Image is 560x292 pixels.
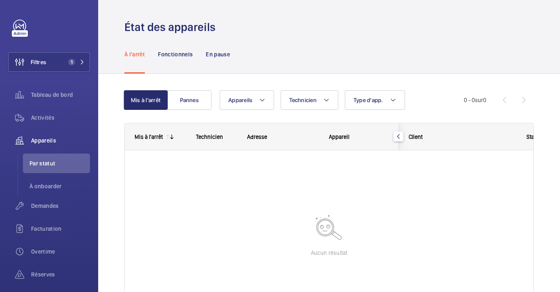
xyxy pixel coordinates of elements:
[345,90,405,110] button: Type d'app.
[475,97,483,103] span: sur
[68,59,75,65] span: 1
[289,97,317,103] span: Technicien
[124,90,168,110] button: Mis à l'arrêt
[124,20,220,35] h1: État des appareils
[464,97,486,103] span: 0 - 0 0
[228,97,252,103] span: Appareils
[196,134,223,140] span: Technicien
[167,90,211,110] button: Pannes
[158,50,193,58] p: Fonctionnels
[31,114,90,122] span: Activités
[29,182,90,190] span: À onboarder
[31,247,90,256] span: Overtime
[31,270,90,279] span: Réserves
[353,97,383,103] span: Type d'app.
[135,134,163,140] div: Mis à l'arrêt
[247,134,267,140] span: Adresse
[31,58,46,66] span: Filtres
[206,50,230,58] p: En pause
[409,134,423,140] span: Client
[31,136,90,145] span: Appareils
[526,134,541,140] span: Statut
[281,90,338,110] button: Technicien
[124,50,145,58] p: À l'arrêt
[29,159,90,167] span: Par statut
[31,202,90,210] span: Demandes
[31,225,90,233] span: Facturation
[329,134,389,140] div: Appareil
[8,52,90,72] button: Filtres1
[220,90,274,110] button: Appareils
[31,91,90,99] span: Tableau de bord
